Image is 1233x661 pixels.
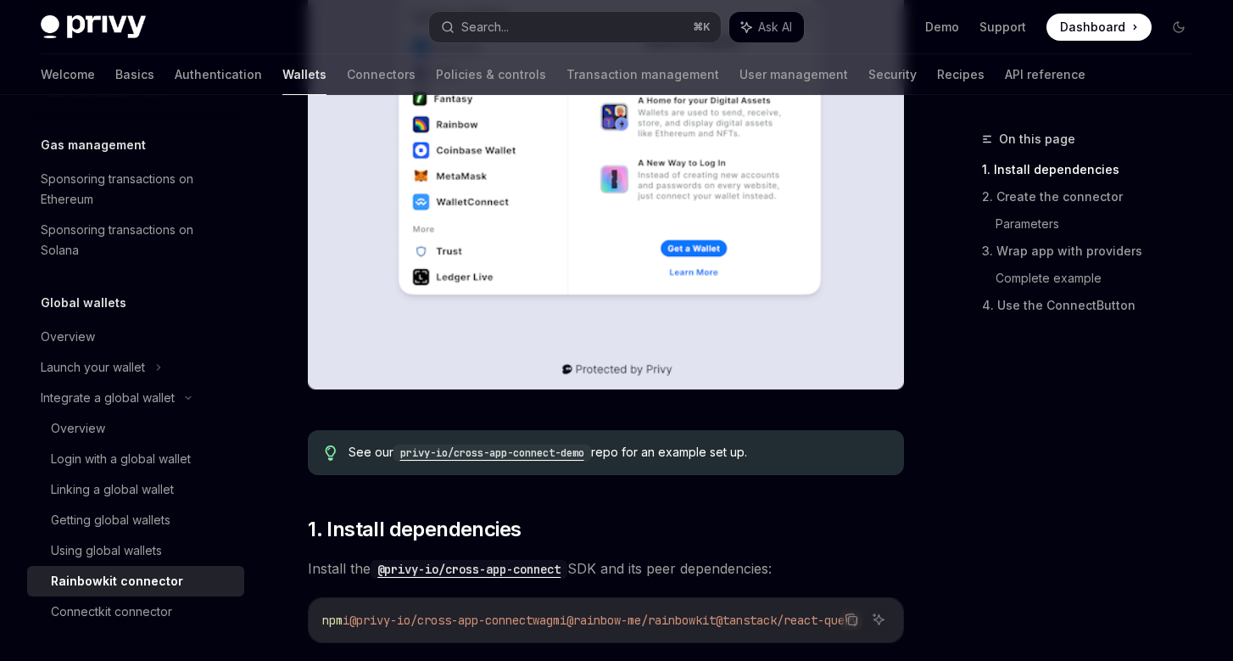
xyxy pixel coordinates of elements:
a: 4. Use the ConnectButton [982,292,1206,319]
button: Toggle dark mode [1165,14,1192,41]
div: Overview [41,327,95,347]
a: Connectors [347,54,416,95]
div: Overview [51,418,105,439]
a: Parameters [996,210,1206,238]
a: Recipes [937,54,985,95]
div: Sponsoring transactions on Solana [41,220,234,260]
a: Authentication [175,54,262,95]
div: Integrate a global wallet [41,388,175,408]
a: Sponsoring transactions on Solana [27,215,244,266]
a: 1. Install dependencies [982,156,1206,183]
svg: Tip [325,445,337,461]
a: Linking a global wallet [27,474,244,505]
code: privy-io/cross-app-connect-demo [393,445,591,462]
a: Welcome [41,54,95,95]
span: npm [322,613,343,628]
h5: Gas management [41,135,146,155]
a: Getting global wallets [27,505,244,535]
div: Launch your wallet [41,357,145,378]
span: 1. Install dependencies [308,516,521,543]
code: @privy-io/cross-app-connect [371,560,567,579]
a: Sponsoring transactions on Ethereum [27,164,244,215]
a: API reference [1005,54,1085,95]
a: Transaction management [566,54,719,95]
span: On this page [999,129,1075,149]
button: Search...⌘K [429,12,721,42]
div: Login with a global wallet [51,449,191,469]
a: Support [979,19,1026,36]
button: Copy the contents from the code block [840,608,862,630]
a: 2. Create the connector [982,183,1206,210]
span: Ask AI [758,19,792,36]
a: Policies & controls [436,54,546,95]
a: Overview [27,322,244,352]
span: @rainbow-me/rainbowkit [566,613,716,628]
span: wagmi [533,613,566,628]
a: 3. Wrap app with providers [982,238,1206,265]
div: Search... [461,17,509,37]
a: Using global wallets [27,535,244,566]
a: Security [868,54,917,95]
div: Connectkit connector [51,602,172,622]
div: Linking a global wallet [51,479,174,500]
div: Getting global wallets [51,510,170,530]
a: Demo [925,19,959,36]
a: Login with a global wallet [27,444,244,474]
a: Rainbowkit connector [27,566,244,597]
span: Dashboard [1060,19,1125,36]
div: Sponsoring transactions on Ethereum [41,169,234,210]
a: Complete example [996,265,1206,292]
a: Connectkit connector [27,597,244,627]
a: User management [739,54,848,95]
span: See our repo for an example set up. [349,444,887,462]
span: @privy-io/cross-app-connect [349,613,533,628]
a: Dashboard [1046,14,1152,41]
button: Ask AI [729,12,804,42]
a: Basics [115,54,154,95]
a: privy-io/cross-app-connect-demo [393,445,591,459]
span: @tanstack/react-query [716,613,858,628]
a: @privy-io/cross-app-connect [371,560,567,577]
span: Install the SDK and its peer dependencies: [308,557,904,580]
span: i [343,613,349,628]
span: ⌘ K [693,20,711,34]
div: Rainbowkit connector [51,571,183,591]
img: dark logo [41,15,146,39]
a: Overview [27,413,244,444]
div: Using global wallets [51,541,162,561]
h5: Global wallets [41,293,126,313]
a: Wallets [282,54,326,95]
button: Ask AI [868,608,890,630]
